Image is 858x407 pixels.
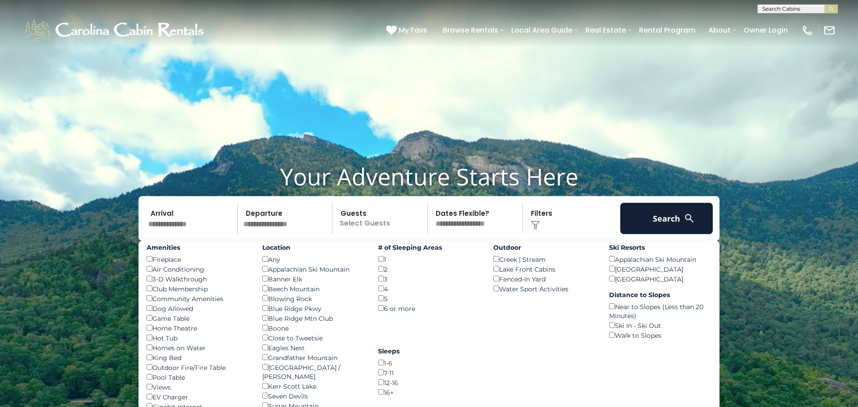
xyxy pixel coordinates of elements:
label: # of Sleeping Areas [378,243,480,252]
div: [GEOGRAPHIC_DATA] [609,274,711,284]
a: Owner Login [739,22,792,38]
div: [GEOGRAPHIC_DATA] / [PERSON_NAME] [262,362,365,381]
div: Pool Table [147,372,249,382]
h1: Your Adventure Starts Here [7,163,851,190]
div: Boone [262,323,365,333]
div: Fireplace [147,254,249,264]
div: Home Theatre [147,323,249,333]
a: Real Estate [581,22,631,38]
img: phone-regular-white.png [801,24,814,37]
a: My Favs [386,25,429,36]
div: Outdoor Fire/Fire Table [147,362,249,372]
div: Seven Devils [262,391,365,401]
label: Amenities [147,243,249,252]
div: Banner Elk [262,274,365,284]
a: Browse Rentals [438,22,503,38]
div: Game Table [147,313,249,323]
div: EV Charger [147,392,249,402]
div: 12-16 [378,378,480,387]
div: Homes on Water [147,343,249,352]
a: About [704,22,735,38]
div: Near to Slopes (Less than 20 Minutes) [609,302,711,320]
div: Views [147,382,249,392]
div: Creek | Stream [493,254,596,264]
span: My Favs [399,25,427,36]
div: 1 [378,254,480,264]
img: mail-regular-white.png [823,24,836,37]
label: Sleeps [378,347,480,356]
div: [GEOGRAPHIC_DATA] [609,264,711,274]
div: Fenced-In Yard [493,274,596,284]
div: Blue Ridge Pkwy [262,303,365,313]
div: Community Amenities [147,294,249,303]
div: Appalachian Ski Mountain [609,254,711,264]
div: 2 [378,264,480,274]
div: Any [262,254,365,264]
div: Hot Tub [147,333,249,343]
div: Lake Front Cabins [493,264,596,274]
div: Grandfather Mountain [262,352,365,362]
div: 6 or more [378,303,480,313]
div: Air Conditioning [147,264,249,274]
div: King Bed [147,352,249,362]
div: Dog Allowed [147,303,249,313]
div: Beech Mountain [262,284,365,294]
label: Location [262,243,365,252]
p: Select Guests [335,203,427,234]
img: White-1-1-2.png [22,17,208,44]
div: Blowing Rock [262,294,365,303]
div: 4 [378,284,480,294]
div: Walk to Slopes [609,330,711,340]
div: 3-D Walkthrough [147,274,249,284]
div: 1-6 [378,358,480,368]
label: Ski Resorts [609,243,711,252]
div: Kerr Scott Lake [262,381,365,391]
a: Rental Program [635,22,700,38]
div: 5 [378,294,480,303]
img: filter--v1.png [531,221,540,230]
div: Appalachian Ski Mountain [262,264,365,274]
a: Local Area Guide [507,22,577,38]
div: 3 [378,274,480,284]
button: Search [620,203,713,234]
div: Close to Tweetsie [262,333,365,343]
div: Club Membership [147,284,249,294]
div: Eagles Nest [262,343,365,352]
div: Blue Ridge Mtn Club [262,313,365,323]
img: search-regular-white.png [684,213,695,224]
div: Ski In - Ski Out [609,320,711,330]
label: Outdoor [493,243,596,252]
div: 7-11 [378,368,480,378]
div: Water Sport Activities [493,284,596,294]
label: Distance to Slopes [609,290,711,299]
div: 16+ [378,387,480,397]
